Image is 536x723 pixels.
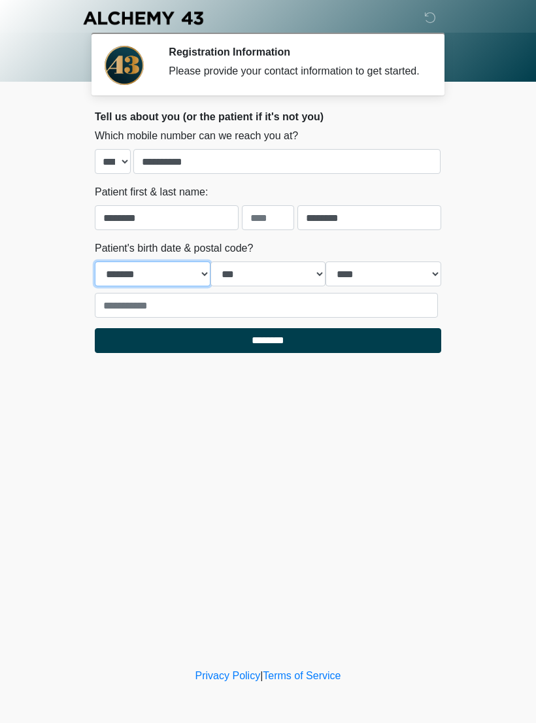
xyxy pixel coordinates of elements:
[169,46,422,58] h2: Registration Information
[260,670,263,681] a: |
[105,46,144,85] img: Agent Avatar
[95,184,208,200] label: Patient first & last name:
[263,670,341,681] a: Terms of Service
[95,128,298,144] label: Which mobile number can we reach you at?
[95,110,441,123] h2: Tell us about you (or the patient if it's not you)
[195,670,261,681] a: Privacy Policy
[82,10,205,26] img: Alchemy 43 Logo
[169,63,422,79] div: Please provide your contact information to get started.
[95,241,253,256] label: Patient's birth date & postal code?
